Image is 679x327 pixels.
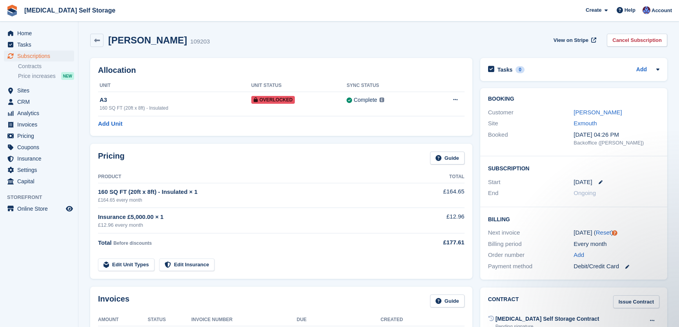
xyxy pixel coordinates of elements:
[17,176,64,187] span: Capital
[98,239,112,246] span: Total
[17,130,64,141] span: Pricing
[4,119,74,130] a: menu
[17,51,64,61] span: Subscriptions
[497,66,513,73] h2: Tasks
[574,262,659,271] div: Debit/Credit Card
[98,79,251,92] th: Unit
[574,178,592,187] time: 2025-09-30 00:00:00 UTC
[4,130,74,141] a: menu
[488,96,659,102] h2: Booking
[596,229,611,236] a: Reset
[190,37,210,46] div: 109203
[574,190,596,196] span: Ongoing
[379,98,384,102] img: icon-info-grey-7440780725fd019a000dd9b08b2336e03edf1995a4989e88bcd33f0948082b44.svg
[98,152,125,164] h2: Pricing
[430,294,465,307] a: Guide
[4,108,74,119] a: menu
[4,142,74,153] a: menu
[4,85,74,96] a: menu
[191,314,297,326] th: Invoice Number
[636,65,647,74] a: Add
[4,203,74,214] a: menu
[98,258,154,271] a: Edit Unit Types
[4,39,74,50] a: menu
[381,314,465,326] th: Created
[113,240,152,246] span: Before discounts
[574,240,659,249] div: Every month
[488,240,574,249] div: Billing period
[574,120,597,126] a: Exmouth
[488,108,574,117] div: Customer
[347,79,428,92] th: Sync Status
[17,108,64,119] span: Analytics
[98,188,408,197] div: 160 SQ FT (20ft x 8ft) - Insulated × 1
[6,5,18,16] img: stora-icon-8386f47178a22dfd0bd8f6a31ec36ba5ce8667c1dd55bd0f319d3a0aa187defe.svg
[148,314,191,326] th: Status
[98,66,465,75] h2: Allocation
[652,7,672,14] span: Account
[17,85,64,96] span: Sites
[488,164,659,172] h2: Subscription
[607,34,667,47] a: Cancel Subscription
[4,153,74,164] a: menu
[574,251,584,260] a: Add
[98,119,122,128] a: Add Unit
[17,164,64,175] span: Settings
[98,314,148,326] th: Amount
[643,6,650,14] img: Helen Walker
[496,315,599,323] div: [MEDICAL_DATA] Self Storage Contract
[98,294,129,307] h2: Invoices
[18,72,74,80] a: Price increases NEW
[488,262,574,271] div: Payment method
[65,204,74,213] a: Preview store
[108,35,187,45] h2: [PERSON_NAME]
[98,197,408,204] div: £164.65 every month
[488,119,574,128] div: Site
[17,203,64,214] span: Online Store
[251,79,347,92] th: Unit Status
[4,96,74,107] a: menu
[408,208,464,233] td: £12.96
[550,34,598,47] a: View on Stripe
[408,183,464,208] td: £164.65
[574,130,659,139] div: [DATE] 04:26 PM
[4,28,74,39] a: menu
[7,193,78,201] span: Storefront
[21,4,118,17] a: [MEDICAL_DATA] Self Storage
[574,109,622,116] a: [PERSON_NAME]
[4,51,74,61] a: menu
[488,130,574,147] div: Booked
[100,105,251,112] div: 160 SQ FT (20ft x 8ft) - Insulated
[354,96,377,104] div: Complete
[17,28,64,39] span: Home
[586,6,601,14] span: Create
[516,66,525,73] div: 0
[17,39,64,50] span: Tasks
[4,164,74,175] a: menu
[488,251,574,260] div: Order number
[611,229,618,237] div: Tooltip anchor
[18,63,74,70] a: Contracts
[98,221,408,229] div: £12.96 every month
[17,153,64,164] span: Insurance
[159,258,215,271] a: Edit Insurance
[4,176,74,187] a: menu
[98,213,408,222] div: Insurance £5,000.00 × 1
[488,228,574,237] div: Next invoice
[430,152,465,164] a: Guide
[297,314,381,326] th: Due
[61,72,74,80] div: NEW
[18,72,56,80] span: Price increases
[408,238,464,247] div: £177.61
[100,96,251,105] div: A3
[488,295,519,308] h2: Contract
[613,295,659,308] a: Issue Contract
[98,171,408,183] th: Product
[251,96,295,104] span: Overlocked
[574,228,659,237] div: [DATE] ( )
[17,142,64,153] span: Coupons
[17,119,64,130] span: Invoices
[17,96,64,107] span: CRM
[574,139,659,147] div: Backoffice ([PERSON_NAME])
[488,189,574,198] div: End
